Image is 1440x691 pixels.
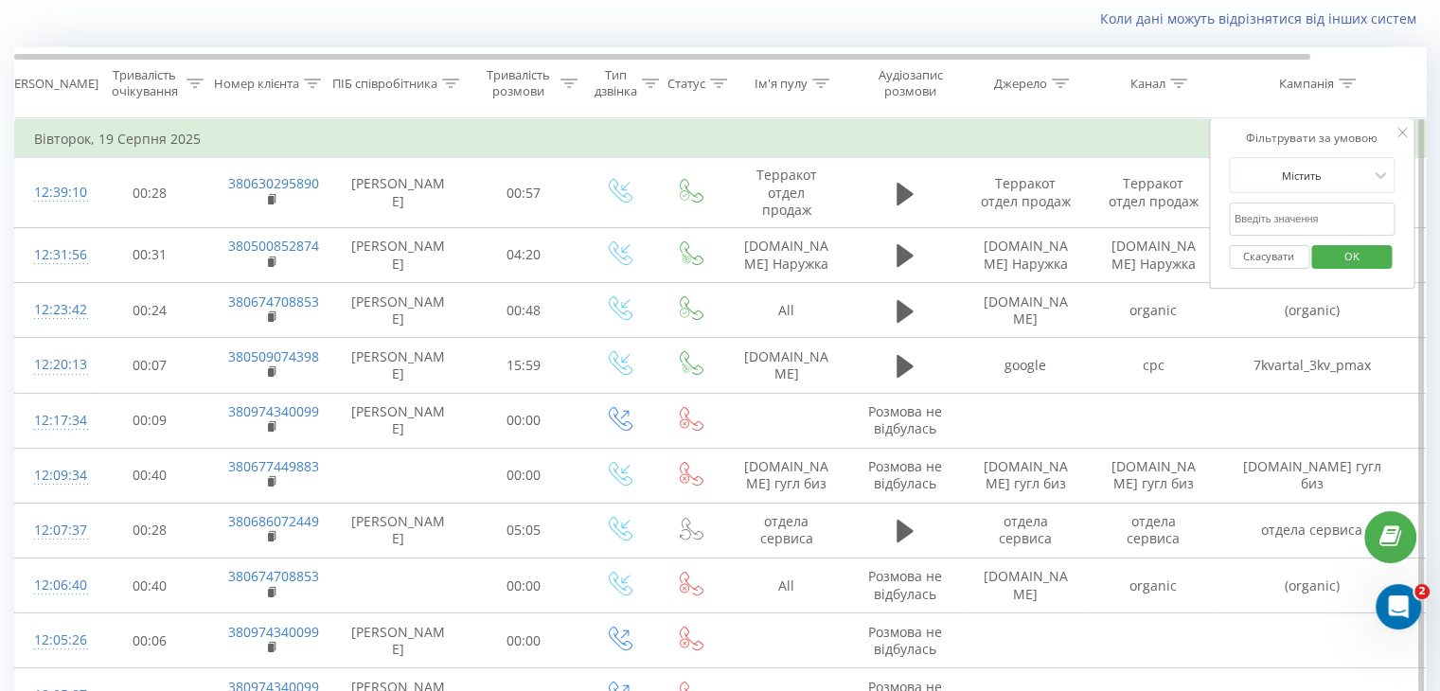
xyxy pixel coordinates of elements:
[1130,76,1165,92] div: Канал
[1229,129,1396,148] div: Фільтрувати за умовою
[228,292,319,310] a: 380674708853
[868,402,942,437] span: Розмова не відбулась
[1090,448,1218,503] td: [DOMAIN_NAME] гугл биз
[595,67,637,99] div: Тип дзвінка
[962,227,1090,282] td: [DOMAIN_NAME] Наружка
[1090,558,1218,613] td: organic
[34,512,72,549] div: 12:07:37
[332,76,437,92] div: ПІБ співробітника
[725,283,848,338] td: All
[1218,503,1407,558] td: отдела сервиса
[1218,283,1407,338] td: (organic)
[962,558,1090,613] td: [DOMAIN_NAME]
[725,338,848,393] td: [DOMAIN_NAME]
[332,158,465,228] td: [PERSON_NAME]
[91,227,209,282] td: 00:31
[332,338,465,393] td: [PERSON_NAME]
[91,158,209,228] td: 00:28
[465,158,583,228] td: 00:57
[214,76,299,92] div: Номер клієнта
[91,558,209,613] td: 00:40
[667,76,705,92] div: Статус
[465,503,583,558] td: 05:05
[1229,245,1309,269] button: Скасувати
[1090,158,1218,228] td: Терракот отдел продаж
[34,457,72,494] div: 12:09:34
[228,457,319,475] a: 380677449883
[332,613,465,668] td: [PERSON_NAME]
[332,393,465,448] td: [PERSON_NAME]
[1279,76,1334,92] div: Кампанія
[725,448,848,503] td: [DOMAIN_NAME] гугл биз
[228,567,319,585] a: 380674708853
[34,402,72,439] div: 12:17:34
[725,558,848,613] td: All
[1229,203,1396,236] input: Введіть значення
[1090,227,1218,282] td: [DOMAIN_NAME] Наружка
[34,237,72,274] div: 12:31:56
[332,283,465,338] td: [PERSON_NAME]
[34,292,72,328] div: 12:23:42
[228,623,319,641] a: 380974340099
[465,558,583,613] td: 00:00
[332,503,465,558] td: [PERSON_NAME]
[91,393,209,448] td: 00:09
[34,622,72,659] div: 12:05:26
[1090,283,1218,338] td: organic
[228,402,319,420] a: 380974340099
[962,338,1090,393] td: google
[1218,558,1407,613] td: (organic)
[465,393,583,448] td: 00:00
[465,338,583,393] td: 15:59
[962,448,1090,503] td: [DOMAIN_NAME] гугл биз
[962,503,1090,558] td: отдела сервиса
[91,503,209,558] td: 00:28
[864,67,956,99] div: Аудіозапис розмови
[1325,241,1378,271] span: OK
[725,158,848,228] td: Терракот отдел продаж
[34,567,72,604] div: 12:06:40
[91,613,209,668] td: 00:06
[465,448,583,503] td: 00:00
[481,67,556,99] div: Тривалість розмови
[962,283,1090,338] td: [DOMAIN_NAME]
[465,227,583,282] td: 04:20
[1100,9,1426,27] a: Коли дані можуть відрізнятися вiд інших систем
[228,237,319,255] a: 380500852874
[1414,584,1430,599] span: 2
[725,227,848,282] td: [DOMAIN_NAME] Наружка
[1218,448,1407,503] td: [DOMAIN_NAME] гугл биз
[332,227,465,282] td: [PERSON_NAME]
[465,613,583,668] td: 00:00
[868,457,942,492] span: Розмова не відбулась
[1312,245,1393,269] button: OK
[228,347,319,365] a: 380509074398
[91,448,209,503] td: 00:40
[994,76,1047,92] div: Джерело
[755,76,808,92] div: Ім'я пулу
[1090,503,1218,558] td: отдела сервиса
[1376,584,1421,629] iframe: Intercom live chat
[3,76,98,92] div: [PERSON_NAME]
[1090,338,1218,393] td: cpc
[1218,338,1407,393] td: 7kvartal_3kv_pmax
[868,567,942,602] span: Розмова не відбулась
[34,174,72,211] div: 12:39:10
[107,67,182,99] div: Тривалість очікування
[725,503,848,558] td: отдела сервиса
[34,346,72,383] div: 12:20:13
[962,158,1090,228] td: Терракот отдел продаж
[868,623,942,658] span: Розмова не відбулась
[465,283,583,338] td: 00:48
[228,512,319,530] a: 380686072449
[228,174,319,192] a: 380630295890
[91,283,209,338] td: 00:24
[91,338,209,393] td: 00:07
